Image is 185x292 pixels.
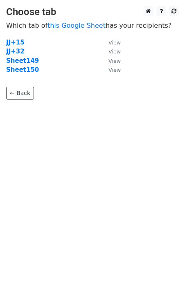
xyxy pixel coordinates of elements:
[6,39,25,46] a: JJ+15
[6,57,39,64] a: Sheet149
[6,48,25,55] a: JJ+32
[47,22,106,29] a: this Google Sheet
[108,49,121,55] small: View
[6,87,34,100] a: ← Back
[6,6,179,18] h3: Choose tab
[100,39,121,46] a: View
[6,21,179,30] p: Which tab of has your recipients?
[100,66,121,73] a: View
[108,67,121,73] small: View
[100,48,121,55] a: View
[6,66,39,73] a: Sheet150
[100,57,121,64] a: View
[108,58,121,64] small: View
[108,40,121,46] small: View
